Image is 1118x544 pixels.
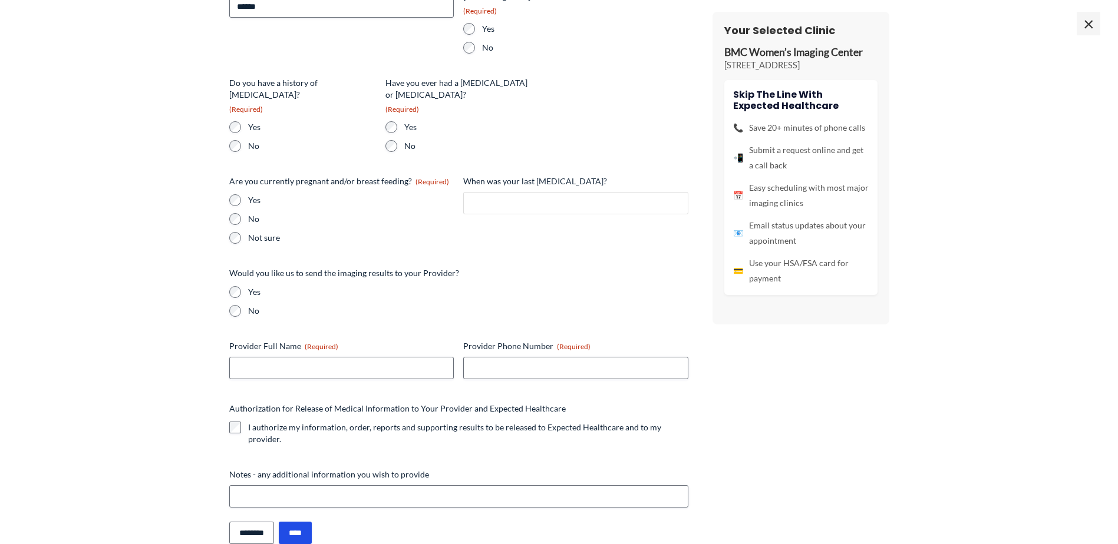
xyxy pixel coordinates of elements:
[229,77,376,114] legend: Do you have a history of [MEDICAL_DATA]?
[733,188,743,203] span: 📅
[305,342,338,351] span: (Required)
[733,218,869,248] li: Email status updates about your appointment
[404,140,532,152] label: No
[463,340,688,352] label: Provider Phone Number
[248,140,376,152] label: No
[248,213,454,225] label: No
[733,89,869,111] h4: Skip the line with Expected Healthcare
[463,6,497,15] span: (Required)
[733,150,743,165] span: 📲
[385,105,419,114] span: (Required)
[733,263,743,278] span: 💳
[733,180,869,211] li: Easy scheduling with most major imaging clinics
[724,46,878,59] p: BMC Women’s Imaging Center
[248,121,376,133] label: Yes
[724,59,878,71] p: [STREET_ADDRESS]
[415,177,449,186] span: (Required)
[248,286,689,298] label: Yes
[385,77,532,114] legend: Have you ever had a [MEDICAL_DATA] or [MEDICAL_DATA]?
[404,121,532,133] label: Yes
[229,267,459,279] legend: Would you like us to send the imaging results to your Provider?
[733,120,743,135] span: 📞
[229,469,689,480] label: Notes - any additional information you wish to provide
[557,342,591,351] span: (Required)
[724,24,878,37] h3: Your Selected Clinic
[248,194,454,206] label: Yes
[733,120,869,135] li: Save 20+ minutes of phone calls
[229,175,449,187] legend: Are you currently pregnant and/or breast feeding?
[733,225,743,241] span: 📧
[229,403,566,414] legend: Authorization for Release of Medical Information to Your Provider and Expected Healthcare
[482,23,610,35] label: Yes
[1077,12,1100,35] span: ×
[463,175,688,187] label: When was your last [MEDICAL_DATA]?
[733,142,869,173] li: Submit a request online and get a call back
[733,256,869,286] li: Use your HSA/FSA card for payment
[248,305,689,317] label: No
[248,422,689,445] label: I authorize my information, order, reports and supporting results to be released to Expected Heal...
[229,340,454,352] label: Provider Full Name
[482,42,610,54] label: No
[229,105,263,114] span: (Required)
[248,232,454,244] label: Not sure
